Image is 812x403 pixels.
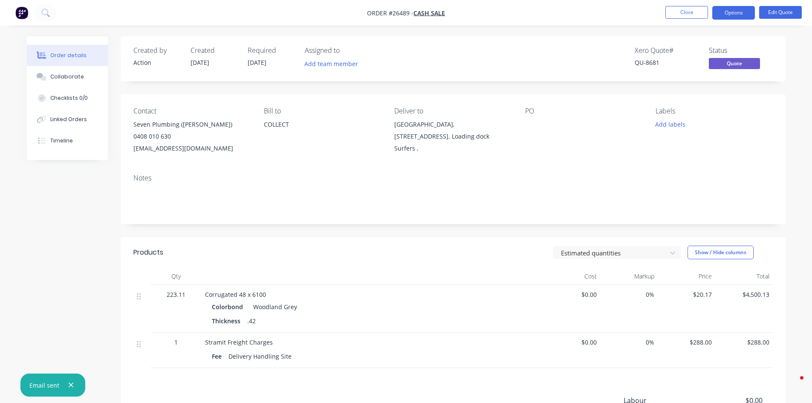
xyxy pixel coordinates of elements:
div: Price [658,268,715,285]
div: Timeline [50,137,73,145]
div: Linked Orders [50,116,87,123]
div: QU-8681 [635,58,699,67]
span: Corrugated 48 x 6100 [205,290,266,299]
div: Notes [133,174,773,182]
div: [GEOGRAPHIC_DATA], [STREET_ADDRESS]. Loading dock [394,119,511,142]
img: Factory [15,6,28,19]
span: Quote [709,58,760,69]
div: Labels [656,107,772,115]
span: 0% [604,338,654,347]
div: Checklists 0/0 [50,94,88,102]
div: Xero Quote # [635,46,699,55]
div: Bill to [264,107,381,115]
button: Order details [27,45,108,66]
div: .42 [244,315,259,327]
div: COLLECT [264,119,381,146]
div: Markup [600,268,658,285]
div: [EMAIL_ADDRESS][DOMAIN_NAME] [133,142,250,154]
div: PO [525,107,642,115]
div: Status [709,46,773,55]
div: Fee [212,350,225,362]
div: COLLECT [264,119,381,130]
div: Created by [133,46,180,55]
span: 1 [174,338,178,347]
button: Linked Orders [27,109,108,130]
div: Required [248,46,295,55]
iframe: Intercom live chat [783,374,803,394]
button: Checklists 0/0 [27,87,108,109]
div: Thickness [212,315,244,327]
span: 223.11 [167,290,185,299]
button: Collaborate [27,66,108,87]
span: $0.00 [546,290,597,299]
div: Contact [133,107,250,115]
div: Action [133,58,180,67]
div: Woodland Grey [250,301,297,313]
span: Stramit Freight Charges [205,338,273,346]
button: Add team member [305,58,363,70]
span: [DATE] [191,58,209,67]
span: 0% [604,290,654,299]
span: $0.00 [546,338,597,347]
button: Show / Hide columns [688,246,754,259]
div: Order details [50,52,87,59]
span: $20.17 [661,290,712,299]
span: $288.00 [661,338,712,347]
div: Surfers , [394,142,511,154]
div: Assigned to [305,46,390,55]
button: Edit Quote [759,6,802,19]
span: $4,500.13 [719,290,769,299]
button: Close [665,6,708,19]
div: Delivery Handling Site [225,350,295,362]
div: Total [715,268,773,285]
div: Seven Plumbing ([PERSON_NAME]) [133,119,250,130]
button: Timeline [27,130,108,151]
div: Collaborate [50,73,84,81]
span: Order #26489 - [367,9,413,17]
div: Created [191,46,237,55]
a: CASH SALE [413,9,445,17]
div: 0408 010 630 [133,130,250,142]
button: Add labels [651,119,690,130]
div: Deliver to [394,107,511,115]
div: [GEOGRAPHIC_DATA], [STREET_ADDRESS]. Loading dockSurfers , [394,119,511,154]
button: Add team member [300,58,362,70]
span: $288.00 [719,338,769,347]
div: Email sent [29,381,59,390]
div: Seven Plumbing ([PERSON_NAME])0408 010 630[EMAIL_ADDRESS][DOMAIN_NAME] [133,119,250,154]
button: Options [712,6,755,20]
span: [DATE] [248,58,266,67]
div: Colorbond [212,301,246,313]
div: Qty [150,268,202,285]
div: Products [133,247,163,258]
div: Cost [543,268,600,285]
